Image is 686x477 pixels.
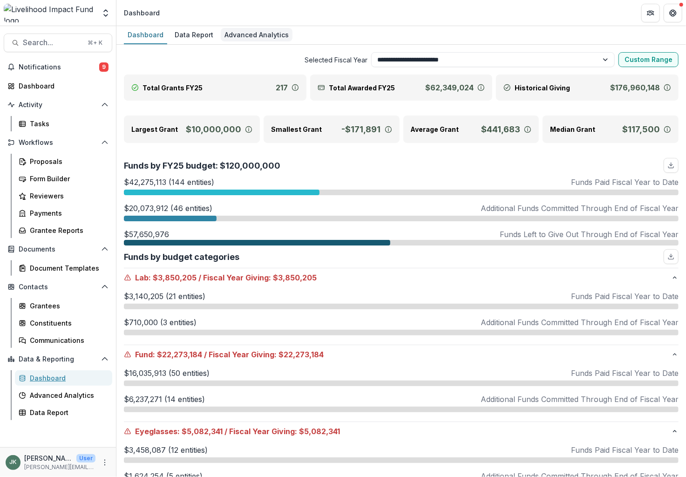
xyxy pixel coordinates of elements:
[76,454,95,463] p: User
[15,260,112,276] a: Document Templates
[664,158,679,173] button: download
[124,394,205,405] p: $6,237,271 (14 entities)
[4,60,112,75] button: Notifications9
[571,291,679,302] p: Funds Paid Fiscal Year to Date
[15,388,112,403] a: Advanced Analytics
[481,203,679,214] p: Additional Funds Committed Through End of Fiscal Year
[19,245,97,253] span: Documents
[15,298,112,313] a: Grantees
[4,135,112,150] button: Open Workflows
[124,268,679,287] button: Lab:$3,850,205/Fiscal Year Giving: $3,850,205
[124,229,169,240] p: $57,650,976
[610,82,660,93] p: $176,960,148
[4,34,112,52] button: Search...
[622,123,660,136] p: $117,500
[224,426,227,437] span: /
[342,123,381,136] p: -$171,891
[19,139,97,147] span: Workflows
[124,26,167,44] a: Dashboard
[15,205,112,221] a: Payments
[15,171,112,186] a: Form Builder
[131,124,178,134] p: Largest Grant
[124,159,280,172] p: Funds by FY25 budget: $120,000,000
[221,26,292,44] a: Advanced Analytics
[515,83,570,93] p: Historical Giving
[124,272,671,283] p: Lab : Fiscal Year Giving: $3,850,205
[124,251,239,263] p: Funds by budget categories
[4,279,112,294] button: Open Contacts
[411,124,459,134] p: Average Grant
[23,38,82,47] span: Search...
[481,394,679,405] p: Additional Funds Committed Through End of Fiscal Year
[4,242,112,257] button: Open Documents
[19,283,97,291] span: Contacts
[153,272,197,283] span: $3,850,205
[664,249,679,264] button: download
[124,444,208,456] p: $3,458,087 (12 entities)
[30,225,105,235] div: Grantee Reports
[124,422,679,441] button: Eyeglasses:$5,082,341/Fiscal Year Giving: $5,082,341
[276,82,288,93] p: 217
[425,82,474,93] p: $62,349,024
[30,301,105,311] div: Grantees
[186,123,241,136] p: $10,000,000
[99,4,112,22] button: Open entity switcher
[124,287,679,345] div: Lab:$3,850,205/Fiscal Year Giving: $3,850,205
[4,97,112,112] button: Open Activity
[124,8,160,18] div: Dashboard
[571,177,679,188] p: Funds Paid Fiscal Year to Date
[171,26,217,44] a: Data Report
[30,157,105,166] div: Proposals
[157,349,202,360] span: $22,273,184
[618,52,679,67] button: Custom Range
[30,373,105,383] div: Dashboard
[143,83,203,93] p: Total Grants FY25
[30,174,105,184] div: Form Builder
[271,124,322,134] p: Smallest Grant
[19,101,97,109] span: Activity
[19,355,97,363] span: Data & Reporting
[24,453,73,463] p: [PERSON_NAME]
[124,349,671,360] p: Fund : Fiscal Year Giving: $22,273,184
[30,408,105,417] div: Data Report
[15,154,112,169] a: Proposals
[124,55,367,65] span: Selected Fiscal Year
[124,177,214,188] p: $42,275,113 (144 entities)
[99,457,110,468] button: More
[124,291,205,302] p: $3,140,205 (21 entities)
[500,229,679,240] p: Funds Left to Give Out Through End of Fiscal Year
[86,38,104,48] div: ⌘ + K
[120,6,163,20] nav: breadcrumb
[30,208,105,218] div: Payments
[124,345,679,364] button: Fund:$22,273,184/Fiscal Year Giving: $22,273,184
[15,370,112,386] a: Dashboard
[221,28,292,41] div: Advanced Analytics
[124,317,197,328] p: $710,000 (3 entities)
[19,63,99,71] span: Notifications
[30,335,105,345] div: Communications
[15,188,112,204] a: Reviewers
[15,333,112,348] a: Communications
[15,315,112,331] a: Constituents
[30,318,105,328] div: Constituents
[15,223,112,238] a: Grantee Reports
[124,426,671,437] p: Eyeglasses : Fiscal Year Giving: $5,082,341
[171,28,217,41] div: Data Report
[4,4,95,22] img: Livelihood Impact Fund logo
[4,78,112,94] a: Dashboard
[30,119,105,129] div: Tasks
[571,368,679,379] p: Funds Paid Fiscal Year to Date
[550,124,595,134] p: Median Grant
[30,191,105,201] div: Reviewers
[481,123,520,136] p: $441,683
[99,62,109,72] span: 9
[204,349,207,360] span: /
[664,4,682,22] button: Get Help
[24,463,95,471] p: [PERSON_NAME][EMAIL_ADDRESS][DOMAIN_NAME]
[641,4,660,22] button: Partners
[198,272,201,283] span: /
[124,368,210,379] p: $16,035,913 (50 entities)
[15,405,112,420] a: Data Report
[329,83,395,93] p: Total Awarded FY25
[182,426,223,437] span: $5,082,341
